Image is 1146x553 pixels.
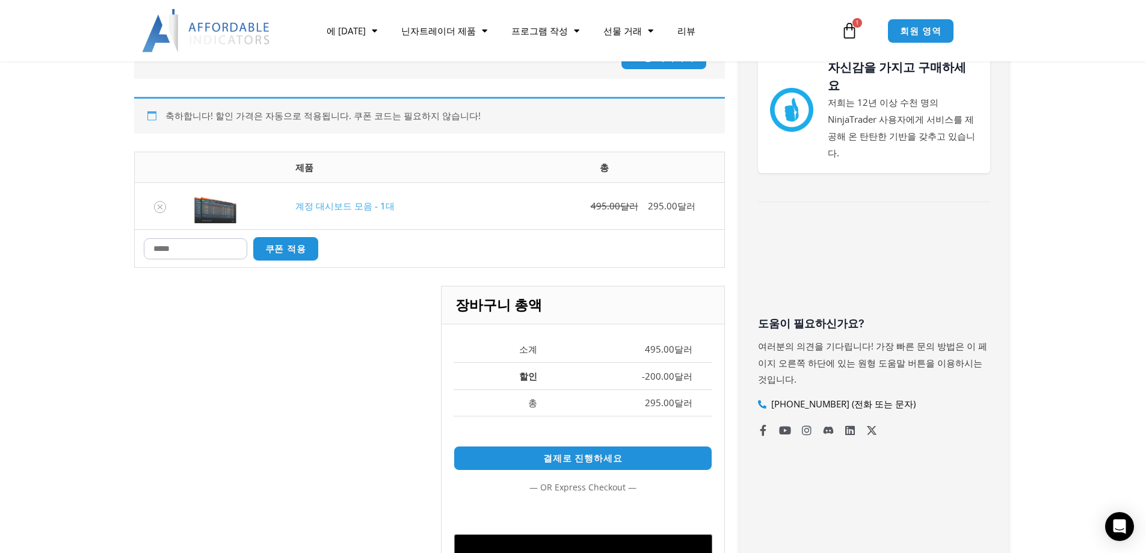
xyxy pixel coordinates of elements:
iframe: 보안 익스프레스 체크아웃 프레임 [451,502,714,531]
a: 계정 대시보드 모음 - 1대 [295,200,395,212]
font: 소계 [519,343,537,355]
div: 인터콤 메신저 열기 [1105,512,1134,541]
a: 에 [DATE] [315,17,389,45]
font: 제품 [295,161,313,173]
button: 쿠폰 적용 [253,236,319,261]
font: 달러 [674,343,692,355]
font: 도움이 필요하신가요? [758,317,864,330]
font: 495.00 [591,200,620,212]
a: 1 [823,13,876,48]
font: 여러분의 의견을 기다립니다! 가장 빠른 문의 방법은 이 페이지 오른쪽 하단에 있는 원형 도움말 버튼을 이용하시는 것입니다. [758,340,987,386]
font: 선물 거래 [603,25,642,37]
iframe: 페이팔 메시지 1 [454,430,712,440]
font: 에 [DATE] [327,25,366,37]
font: 295.00 [645,397,674,409]
a: 닌자트레이더 제품 [389,17,499,45]
img: 엄지척 좋아요 43913 | 저렴한 지표 – NinjaTrader [770,88,813,131]
font: 달러 [620,200,638,212]
font: 리뷰 [677,25,695,37]
font: 축하합니다! 할인 가격은 자동으로 적용됩니다. 쿠폰 코드는 필요하지 않습니다! [165,110,481,122]
font: 저희는 12년 이상 수천 명의 NinjaTrader 사용자에게 서비스를 제공해 온 탄탄한 기반을 갖추고 있습니다. [828,96,975,159]
font: 회원 영역 [900,25,941,37]
a: 회원 영역 [887,19,954,43]
a: 장바구니에서 Accounts Dashboard Suite - 1개 제거 [154,201,166,213]
font: 할인 [519,370,537,382]
font: 495.00 [645,343,674,355]
iframe: Trustpilot에서 제공하는 고객 리뷰 [758,223,990,314]
font: 장바구니 총액 [455,295,542,314]
font: - [642,370,645,382]
font: 1 [855,18,859,26]
font: [PHONE_NUMBER] (전화 또는 문자) [771,398,916,410]
img: 스크린샷 2024-08-26 155710eeeee | 저렴한 지표 – NinjaTrader [194,190,236,223]
font: 결제로 진행하세요 [543,452,623,464]
font: 200.00 [645,370,674,382]
font: 달러 [674,370,692,382]
a: 리뷰 [665,17,707,45]
font: 프로그램 작성 [511,25,568,37]
a: 결제로 진행하세요 [454,446,712,471]
font: 닌자트레이더 제품 [401,25,476,37]
a: 프로그램 작성 [499,17,591,45]
font: 총 [600,161,609,173]
nav: 메뉴 [315,17,838,45]
a: 선물 거래 [591,17,665,45]
font: 쿠폰 적용 [265,243,307,255]
font: 총 [528,397,537,409]
font: 달러 [677,200,695,212]
font: 295.00 [648,200,677,212]
img: LogoAI | 저렴한 지표 – NinjaTrader [142,9,271,52]
font: 달러 [674,397,692,409]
